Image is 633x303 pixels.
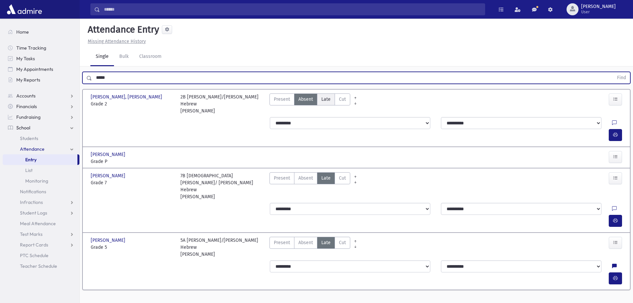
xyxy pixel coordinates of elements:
[321,96,331,103] span: Late
[85,39,146,44] a: Missing Attendance History
[274,239,290,246] span: Present
[3,250,79,261] a: PTC Schedule
[16,93,36,99] span: Accounts
[298,96,313,103] span: Absent
[3,154,77,165] a: Entry
[134,48,167,66] a: Classroom
[3,27,79,37] a: Home
[3,218,79,229] a: Meal Attendance
[16,103,37,109] span: Financials
[581,9,616,15] span: User
[20,146,45,152] span: Attendance
[20,189,46,195] span: Notifications
[16,77,40,83] span: My Reports
[339,239,346,246] span: Cut
[91,100,174,107] span: Grade 2
[3,43,79,53] a: Time Tracking
[20,252,49,258] span: PTC Schedule
[3,239,79,250] a: Report Cards
[298,239,313,246] span: Absent
[20,135,38,141] span: Students
[100,3,485,15] input: Search
[269,237,350,258] div: AttTypes
[3,165,79,176] a: List
[274,96,290,103] span: Present
[20,199,43,205] span: Infractions
[91,158,174,165] span: Grade P
[20,221,56,227] span: Meal Attendance
[339,175,346,182] span: Cut
[25,178,48,184] span: Monitoring
[3,176,79,186] a: Monitoring
[3,186,79,197] a: Notifications
[274,175,290,182] span: Present
[3,133,79,144] a: Students
[5,3,44,16] img: AdmirePro
[3,208,79,218] a: Student Logs
[91,179,174,186] span: Grade 7
[3,64,79,75] a: My Appointments
[3,90,79,101] a: Accounts
[180,237,264,258] div: 5A [PERSON_NAME]/[PERSON_NAME] Hebrew [PERSON_NAME]
[88,39,146,44] u: Missing Attendance History
[91,237,127,244] span: [PERSON_NAME]
[90,48,114,66] a: Single
[91,151,127,158] span: [PERSON_NAME]
[269,172,350,200] div: AttTypes
[3,229,79,239] a: Test Marks
[3,197,79,208] a: Infractions
[16,29,29,35] span: Home
[20,231,43,237] span: Test Marks
[91,93,163,100] span: [PERSON_NAME], [PERSON_NAME]
[16,114,41,120] span: Fundraising
[613,72,630,83] button: Find
[180,93,264,114] div: 2B [PERSON_NAME]/[PERSON_NAME] Hebrew [PERSON_NAME]
[321,175,331,182] span: Late
[91,244,174,251] span: Grade 5
[3,112,79,122] a: Fundraising
[91,172,127,179] span: [PERSON_NAME]
[16,45,46,51] span: Time Tracking
[20,210,47,216] span: Student Logs
[114,48,134,66] a: Bulk
[3,75,79,85] a: My Reports
[85,24,159,35] h5: Attendance Entry
[25,167,33,173] span: List
[16,125,30,131] span: School
[16,66,53,72] span: My Appointments
[16,56,35,62] span: My Tasks
[581,4,616,9] span: [PERSON_NAME]
[180,172,264,200] div: 7B [DEMOGRAPHIC_DATA][PERSON_NAME]/ [PERSON_NAME] Hebrew [PERSON_NAME]
[3,144,79,154] a: Attendance
[3,53,79,64] a: My Tasks
[25,157,37,163] span: Entry
[20,263,57,269] span: Teacher Schedule
[3,261,79,271] a: Teacher Schedule
[339,96,346,103] span: Cut
[3,101,79,112] a: Financials
[298,175,313,182] span: Absent
[321,239,331,246] span: Late
[269,93,350,114] div: AttTypes
[3,122,79,133] a: School
[20,242,48,248] span: Report Cards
